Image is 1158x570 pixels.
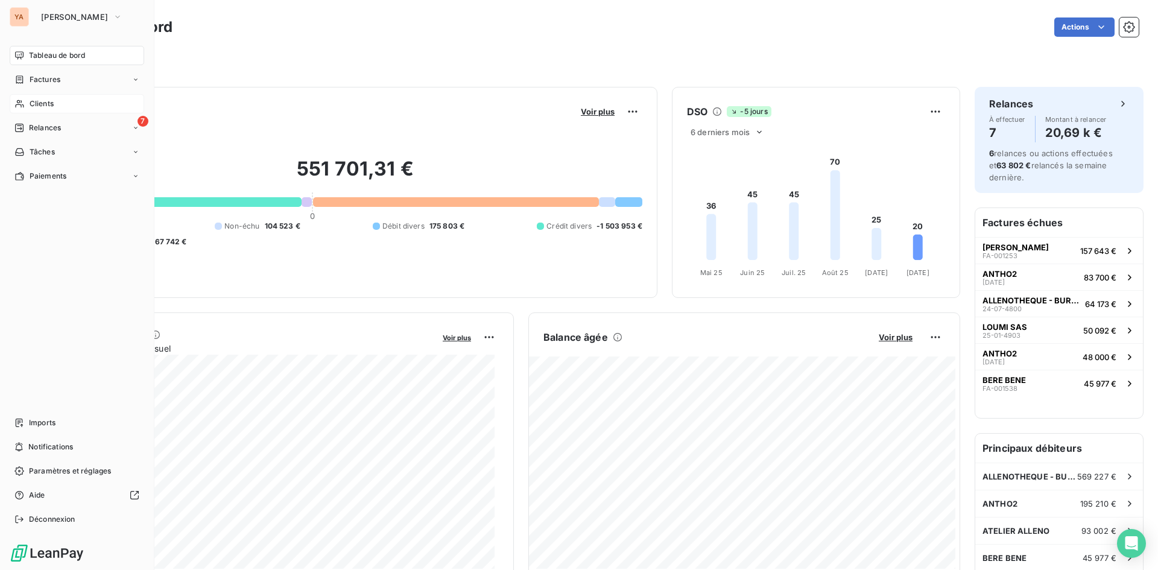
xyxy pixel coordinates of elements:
span: Chiffre d'affaires mensuel [68,342,434,355]
div: Open Intercom Messenger [1117,529,1146,558]
span: Voir plus [443,334,471,342]
span: Voir plus [879,332,913,342]
span: -67 742 € [151,236,186,247]
span: Imports [29,417,55,428]
span: [DATE] [982,279,1005,286]
span: ANTHO2 [982,499,1017,508]
span: 83 700 € [1084,273,1116,282]
span: ALLENOTHEQUE - BURGER PERE & FILS [982,472,1077,481]
span: 45 977 € [1083,553,1116,563]
span: 6 derniers mois [691,127,750,137]
span: 50 092 € [1083,326,1116,335]
h4: 20,69 k € [1045,123,1107,142]
h6: DSO [687,104,707,119]
span: BERE BENE [982,375,1026,385]
span: BERE BENE [982,553,1027,563]
h6: Balance âgée [543,330,608,344]
span: relances ou actions effectuées et relancés la semaine dernière. [989,148,1113,182]
img: Logo LeanPay [10,543,84,563]
h6: Relances [989,97,1033,111]
h6: Factures échues [975,208,1143,237]
span: [PERSON_NAME] [982,242,1049,252]
span: FA-001538 [982,385,1017,392]
button: ANTHO2[DATE]83 700 € [975,264,1143,290]
span: Déconnexion [29,514,75,525]
span: 24-07-4800 [982,305,1022,312]
span: 45 977 € [1084,379,1116,388]
tspan: Mai 25 [700,268,723,277]
span: 64 173 € [1085,299,1116,309]
span: Paiements [30,171,66,182]
span: FA-001253 [982,252,1017,259]
a: Aide [10,486,144,505]
span: Factures [30,74,60,85]
span: Paramètres et réglages [29,466,111,477]
span: Montant à relancer [1045,116,1107,123]
span: Voir plus [581,107,615,116]
span: Tâches [30,147,55,157]
span: [PERSON_NAME] [41,12,108,22]
button: Actions [1054,17,1115,37]
span: 175 803 € [429,221,464,232]
span: 569 227 € [1077,472,1116,481]
span: 195 210 € [1080,499,1116,508]
span: Clients [30,98,54,109]
tspan: Juin 25 [740,268,765,277]
span: 63 802 € [996,160,1031,170]
span: 157 643 € [1080,246,1116,256]
h6: Principaux débiteurs [975,434,1143,463]
button: ALLENOTHEQUE - BURGER PERE & FILS24-07-480064 173 € [975,290,1143,317]
span: 48 000 € [1083,352,1116,362]
span: -1 503 953 € [596,221,642,232]
h4: 7 [989,123,1025,142]
span: Non-échu [224,221,259,232]
span: 93 002 € [1081,526,1116,536]
span: -5 jours [727,106,771,117]
tspan: Juil. 25 [782,268,806,277]
tspan: [DATE] [865,268,888,277]
span: [DATE] [982,358,1005,366]
button: ANTHO2[DATE]48 000 € [975,343,1143,370]
button: LOUMI SAS25-01-490350 092 € [975,317,1143,343]
span: 7 [138,116,148,127]
span: Aide [29,490,45,501]
span: ALLENOTHEQUE - BURGER PERE & FILS [982,296,1080,305]
span: ANTHO2 [982,269,1017,279]
span: ATELIER ALLENO [982,526,1049,536]
button: Voir plus [439,332,475,343]
button: [PERSON_NAME]FA-001253157 643 € [975,237,1143,264]
span: Crédit divers [546,221,592,232]
span: Débit divers [382,221,425,232]
button: Voir plus [577,106,618,117]
span: 6 [989,148,994,158]
tspan: Août 25 [822,268,849,277]
span: À effectuer [989,116,1025,123]
span: ANTHO2 [982,349,1017,358]
span: Tableau de bord [29,50,85,61]
span: 0 [310,211,315,221]
span: Notifications [28,442,73,452]
tspan: [DATE] [906,268,929,277]
h2: 551 701,31 € [68,157,642,193]
span: Relances [29,122,61,133]
span: LOUMI SAS [982,322,1027,332]
div: YA [10,7,29,27]
span: 25-01-4903 [982,332,1020,339]
span: 104 523 € [265,221,300,232]
button: Voir plus [875,332,916,343]
button: BERE BENEFA-00153845 977 € [975,370,1143,396]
